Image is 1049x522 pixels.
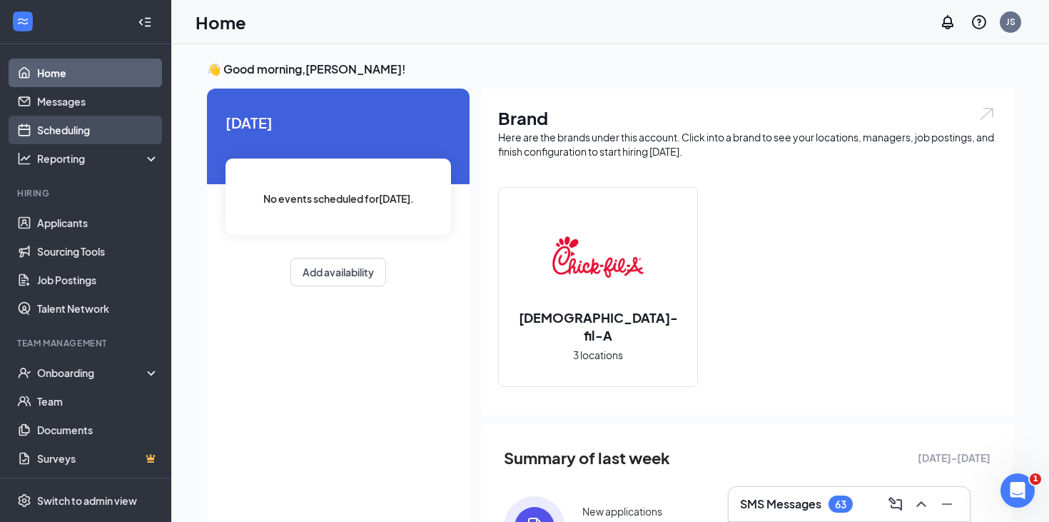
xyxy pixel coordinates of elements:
[138,15,152,29] svg: Collapse
[504,446,670,471] span: Summary of last week
[37,59,159,87] a: Home
[913,496,930,513] svg: ChevronUp
[552,211,644,303] img: Chick-fil-A
[884,493,907,516] button: ComposeMessage
[37,387,159,416] a: Team
[37,116,159,144] a: Scheduling
[971,14,988,31] svg: QuestionInfo
[37,444,159,473] a: SurveysCrown
[17,187,156,199] div: Hiring
[17,151,31,166] svg: Analysis
[225,111,451,134] span: [DATE]
[17,337,156,349] div: Team Management
[263,191,414,206] span: No events scheduled for [DATE] .
[582,504,662,518] div: New applications
[37,237,159,266] a: Sourcing Tools
[1006,16,1015,28] div: JS
[499,308,697,344] h2: [DEMOGRAPHIC_DATA]-fil-A
[37,416,159,444] a: Documents
[37,151,160,166] div: Reporting
[918,450,990,466] span: [DATE] - [DATE]
[938,496,956,513] svg: Minimize
[37,266,159,294] a: Job Postings
[887,496,904,513] svg: ComposeMessage
[573,347,623,363] span: 3 locations
[17,366,31,380] svg: UserCheck
[207,61,1013,77] h3: 👋 Good morning, [PERSON_NAME] !
[290,258,386,286] button: Add availability
[196,10,246,34] h1: Home
[17,493,31,508] svg: Settings
[910,493,933,516] button: ChevronUp
[1030,473,1041,485] span: 1
[37,87,159,116] a: Messages
[498,106,996,130] h1: Brand
[1000,473,1035,508] iframe: Intercom live chat
[939,14,956,31] svg: Notifications
[835,498,846,511] div: 63
[16,14,30,29] svg: WorkstreamLogo
[978,106,996,122] img: open.6027fd2a22e1237b5b06.svg
[37,209,159,237] a: Applicants
[37,366,147,380] div: Onboarding
[37,493,137,508] div: Switch to admin view
[936,493,958,516] button: Minimize
[37,294,159,323] a: Talent Network
[740,496,821,512] h3: SMS Messages
[498,130,996,159] div: Here are the brands under this account. Click into a brand to see your locations, managers, job p...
